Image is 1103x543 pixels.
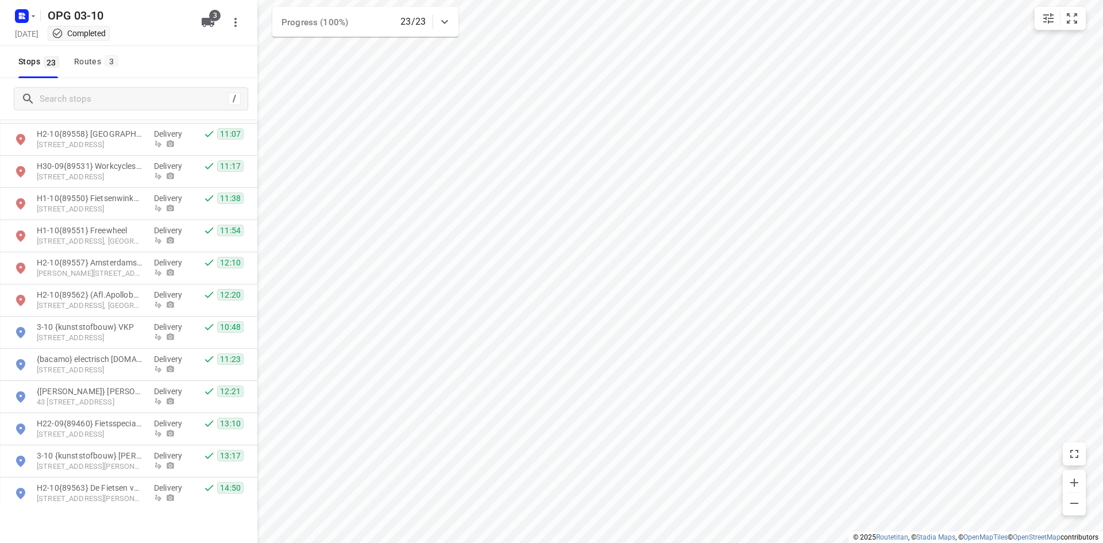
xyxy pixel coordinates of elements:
svg: Done [203,257,215,268]
p: Delivery [154,128,188,140]
p: Bilderdijkstraat 55, 1053KL, Amsterdam, nl [37,236,142,247]
p: H30-09{89531} Workcycles (Lijnbaangr.) [37,160,142,172]
p: H2-10{89562} (Afl.Apollobuurt) ZFP [37,289,142,301]
svg: Done [203,160,215,172]
p: Waterspiegelplein 10 H, 1051PB, Amsterdam, NL [37,204,142,215]
svg: Done [203,482,215,494]
span: 12:21 [217,386,244,397]
span: 10:48 [217,321,244,333]
div: Routes [74,55,122,69]
span: 12:10 [217,257,244,268]
p: H1-10{89551} Freewheel [37,225,142,236]
svg: Done [203,353,215,365]
p: Delivery [154,160,188,172]
p: Bloemgracht 68, 1015TL, Amsterdam, NL [37,140,142,151]
span: 12:20 [217,289,244,301]
p: H2-10{89557} Amsterdamse Fietswinkel Museumplein B.V. [37,257,142,268]
a: Routetitan [876,533,908,541]
p: Stationsplein 18c, 2907MJ, Capelle A/d Ijssel, NL [37,494,142,505]
span: 3 [209,10,221,21]
p: H22-09{89460} Fietsspecialist Piet Voskamp [37,418,142,429]
span: 11:17 [217,160,244,172]
p: Delivery [154,289,188,301]
p: 8 Reginastraat, 2645 NM, Delfgauw, NL [37,365,142,376]
p: H2-10{89563} De Fietsen van Capelle [37,482,142,494]
a: OpenMapTiles [963,533,1008,541]
div: Progress (100%)23/23 [272,7,458,37]
svg: Done [203,192,215,204]
button: 3 [196,11,219,34]
span: 3 [105,55,118,67]
span: 13:17 [217,450,244,461]
p: 6 Koninklijke Marinelaan, 2251BB, Voorschoten, NL [37,333,142,344]
li: © 2025 , © , © © contributors [853,533,1098,541]
p: 23/23 [400,15,426,29]
p: Delivery [154,192,188,204]
p: {[PERSON_NAME]} [PERSON_NAME] [37,386,142,397]
p: 3-10 {kunststofbouw} VKP [37,321,142,333]
p: Delivery [154,482,188,494]
button: Fit zoom [1060,7,1083,30]
span: 11:54 [217,225,244,236]
p: Delivery [154,321,188,333]
button: Map settings [1037,7,1060,30]
svg: Done [203,289,215,301]
p: H1-10{89550} Fietsenwinkel de Duif [37,192,142,204]
p: 43 Oudelandseweg, 3253LN, Ouddorp, NL [37,397,142,408]
div: small contained button group [1035,7,1086,30]
p: Lijnbaansgracht 32 B-HS, 1015GP, Amsterdam, NL [37,172,142,183]
span: Stops [18,55,63,69]
p: H2-10{89558} [GEOGRAPHIC_DATA] [37,128,142,140]
svg: Done [203,418,215,429]
svg: Done [203,386,215,397]
p: Van Baerlestraat 118h, 1071BC, Amsterdam, NL [37,268,142,279]
span: 13:10 [217,418,244,429]
p: {bacamo} electrisch motorrijden.nl [37,353,142,365]
span: 11:38 [217,192,244,204]
svg: Done [203,225,215,236]
span: 11:07 [217,128,244,140]
p: Stationsstraat 52, 4331JB, Middelburg, NL [37,429,142,440]
p: Delivery [154,257,188,268]
p: Delivery [154,225,188,236]
span: 23 [44,56,59,68]
button: More [224,11,247,34]
a: OpenStreetMap [1013,533,1060,541]
svg: Done [203,128,215,140]
p: Delivery [154,450,188,461]
div: / [228,93,241,105]
p: Delivery [154,418,188,429]
svg: Done [203,321,215,333]
svg: Done [203,450,215,461]
p: 7 Johan Wilhem Thibautstraat, 4336EA, Middelburg, NL [37,461,142,472]
span: 11:23 [217,353,244,365]
span: Progress (100%) [281,17,348,28]
p: 3-10 {kunststofbouw} Tamara Jelier [37,450,142,461]
p: Delivery [154,386,188,397]
p: Delivery [154,353,188,365]
p: Beethovenstraat 86, 1077JN, Amsterdam, nl [37,301,142,311]
a: Stadia Maps [916,533,955,541]
input: Search stops [40,90,228,108]
span: 14:50 [217,482,244,494]
div: This project completed. You cannot make any changes to it. [52,28,106,39]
